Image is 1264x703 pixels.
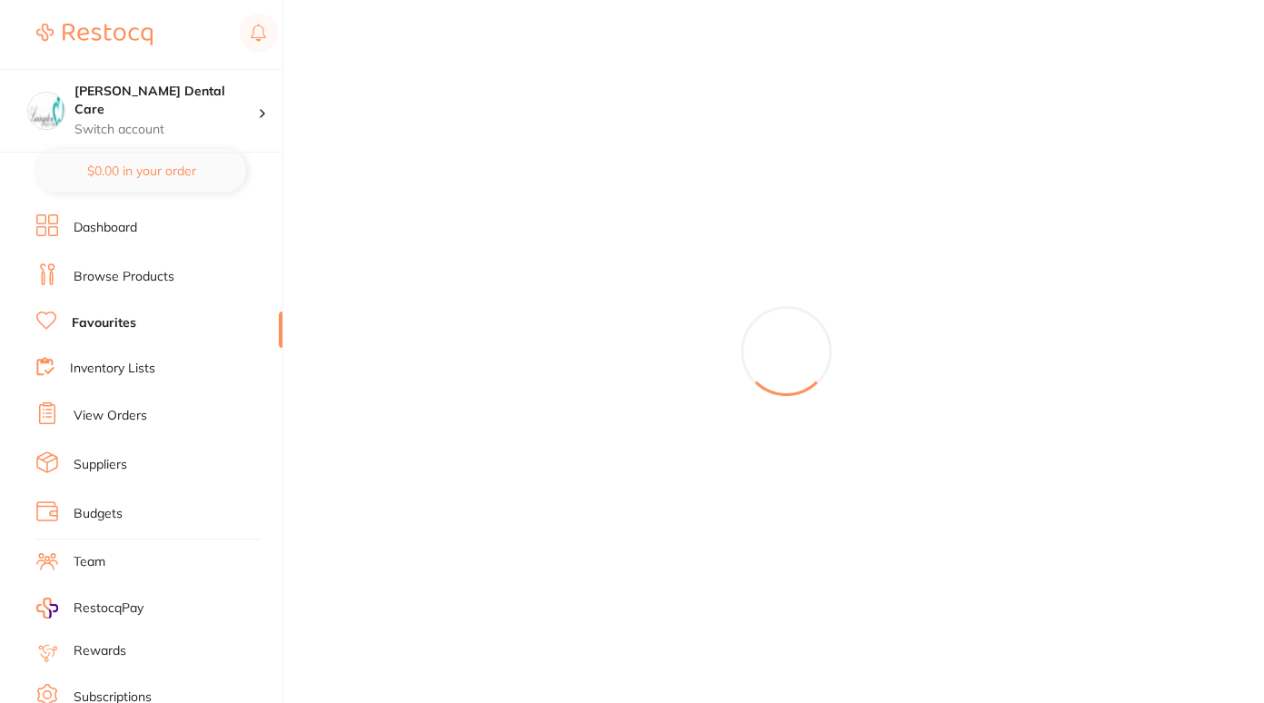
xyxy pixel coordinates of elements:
[36,598,58,619] img: RestocqPay
[74,505,123,523] a: Budgets
[70,360,155,378] a: Inventory Lists
[74,599,143,618] span: RestocqPay
[74,219,137,237] a: Dashboard
[74,268,174,286] a: Browse Products
[36,14,153,55] a: Restocq Logo
[74,642,126,660] a: Rewards
[74,553,105,571] a: Team
[36,149,246,193] button: $0.00 in your order
[74,83,258,118] h4: Livingston Dental Care
[72,314,136,332] a: Favourites
[74,407,147,425] a: View Orders
[36,24,153,45] img: Restocq Logo
[28,93,64,129] img: Livingston Dental Care
[36,598,143,619] a: RestocqPay
[74,456,127,474] a: Suppliers
[74,121,258,139] p: Switch account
